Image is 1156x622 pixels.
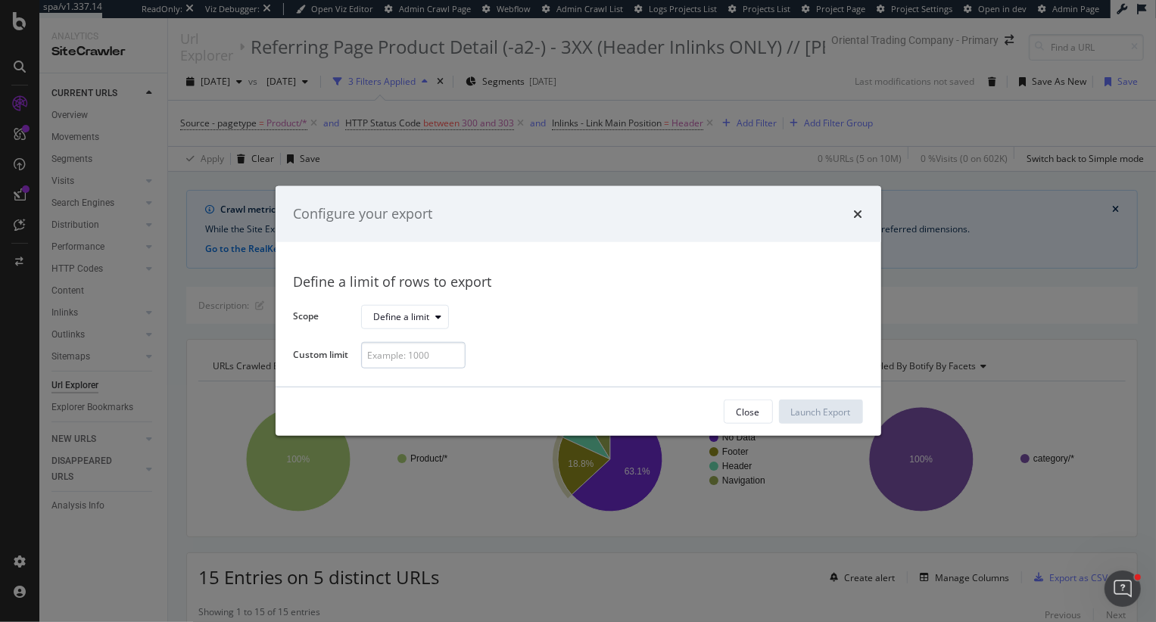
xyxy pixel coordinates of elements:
div: modal [276,186,881,436]
input: Example: 1000 [361,342,466,369]
button: Launch Export [779,400,863,424]
label: Scope [294,309,349,326]
div: Close [737,406,760,418]
button: Close [724,400,773,424]
label: Custom limit [294,348,349,365]
div: Define a limit of rows to export [294,272,863,292]
div: times [854,204,863,224]
iframe: Intercom live chat [1105,571,1141,607]
div: Launch Export [791,406,851,418]
button: Define a limit [361,305,449,329]
div: Configure your export [294,204,433,224]
div: Define a limit [374,313,430,322]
